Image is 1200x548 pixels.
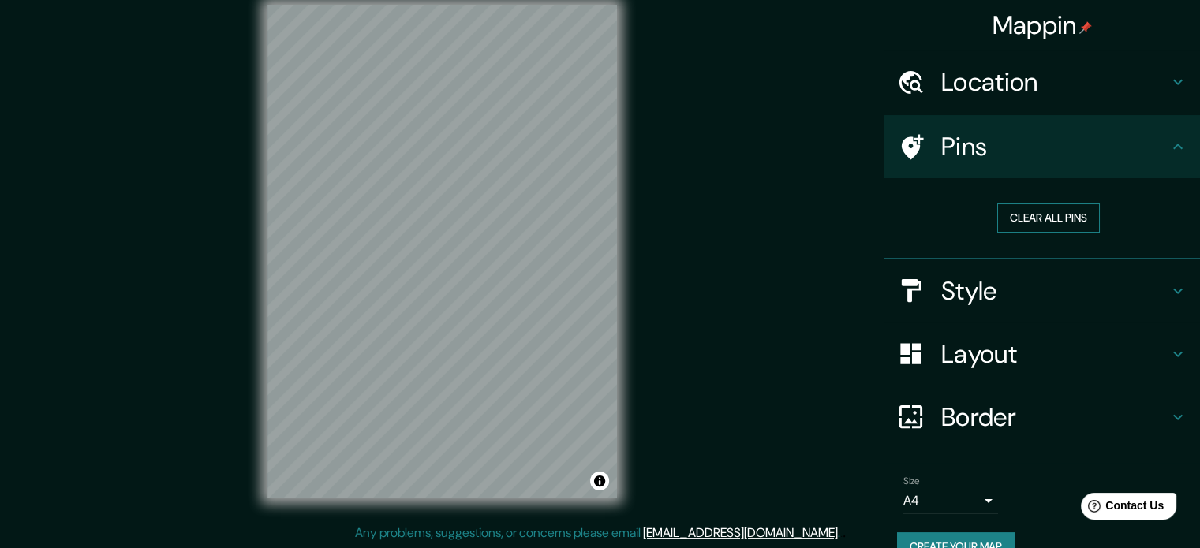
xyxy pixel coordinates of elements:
div: Border [884,386,1200,449]
h4: Pins [941,131,1168,162]
div: Style [884,259,1200,322]
div: . [840,524,843,542]
div: Layout [884,322,1200,386]
h4: Mappin [993,9,1093,41]
button: Clear all pins [997,203,1100,233]
div: . [843,524,846,542]
a: [EMAIL_ADDRESS][DOMAIN_NAME] [643,524,838,541]
h4: Border [941,401,1168,433]
img: pin-icon.png [1079,21,1092,34]
canvas: Map [267,5,617,498]
div: A4 [903,488,998,513]
button: Toggle attribution [590,472,609,490]
div: Pins [884,115,1200,178]
p: Any problems, suggestions, or concerns please email . [355,524,840,542]
iframe: Help widget launcher [1060,486,1183,531]
h4: Style [941,275,1168,307]
h4: Location [941,66,1168,98]
h4: Layout [941,338,1168,370]
label: Size [903,474,920,487]
div: Location [884,50,1200,114]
